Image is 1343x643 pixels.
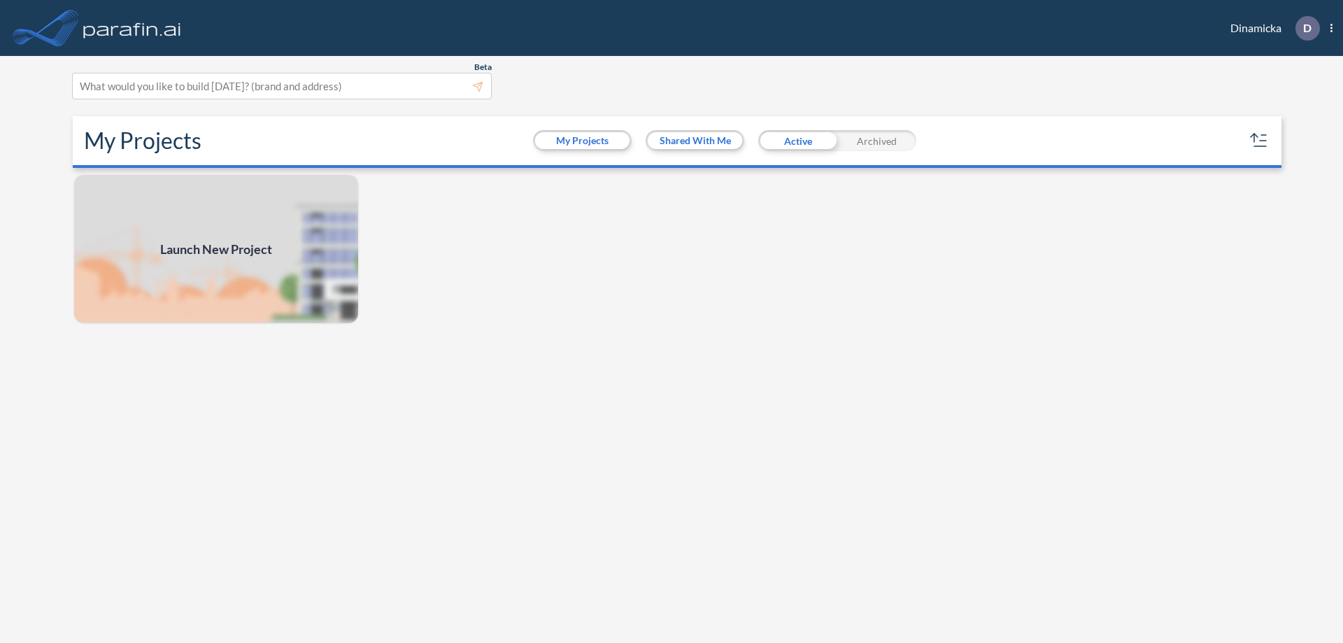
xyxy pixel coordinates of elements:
[84,127,201,154] h2: My Projects
[73,174,360,325] a: Launch New Project
[1248,129,1270,152] button: sort
[80,14,184,42] img: logo
[73,174,360,325] img: add
[837,130,916,151] div: Archived
[758,130,837,151] div: Active
[1209,16,1333,41] div: Dinamicka
[1303,22,1312,34] p: D
[160,240,272,259] span: Launch New Project
[474,62,492,73] span: Beta
[648,132,742,149] button: Shared With Me
[535,132,630,149] button: My Projects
